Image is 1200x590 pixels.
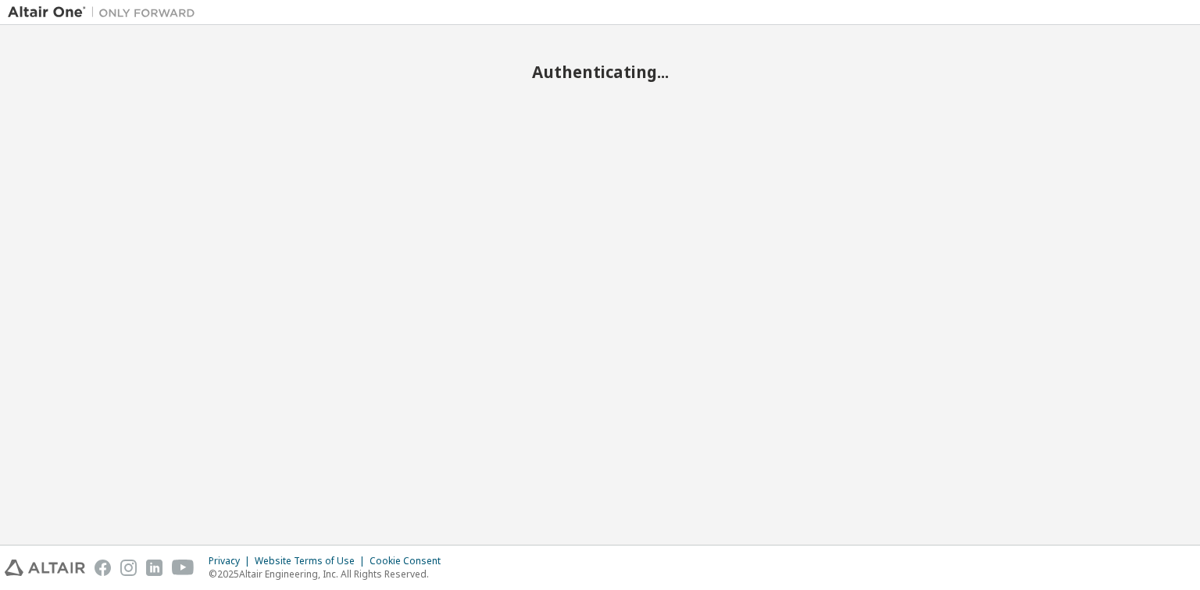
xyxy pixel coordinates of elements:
[95,560,111,576] img: facebook.svg
[8,5,203,20] img: Altair One
[209,555,255,567] div: Privacy
[120,560,137,576] img: instagram.svg
[146,560,162,576] img: linkedin.svg
[172,560,195,576] img: youtube.svg
[370,555,450,567] div: Cookie Consent
[209,567,450,581] p: © 2025 Altair Engineering, Inc. All Rights Reserved.
[8,62,1192,82] h2: Authenticating...
[255,555,370,567] div: Website Terms of Use
[5,560,85,576] img: altair_logo.svg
